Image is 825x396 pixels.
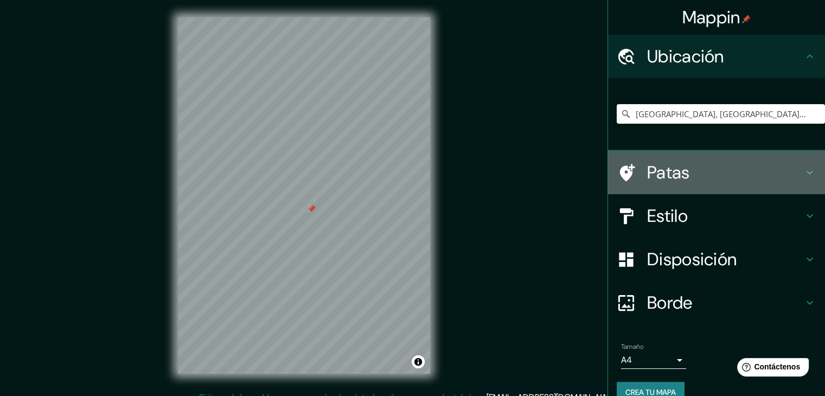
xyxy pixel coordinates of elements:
[647,45,724,68] font: Ubicación
[647,205,688,227] font: Estilo
[608,281,825,324] div: Borde
[178,17,430,374] canvas: Mapa
[621,354,632,366] font: A4
[608,238,825,281] div: Disposición
[617,104,825,124] input: Elige tu ciudad o zona
[621,352,686,369] div: A4
[412,355,425,368] button: Activar o desactivar atribución
[608,151,825,194] div: Patas
[647,291,693,314] font: Borde
[742,15,751,23] img: pin-icon.png
[608,194,825,238] div: Estilo
[682,6,740,29] font: Mappin
[621,342,643,351] font: Tamaño
[647,248,737,271] font: Disposición
[728,354,813,384] iframe: Lanzador de widgets de ayuda
[608,35,825,78] div: Ubicación
[647,161,690,184] font: Patas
